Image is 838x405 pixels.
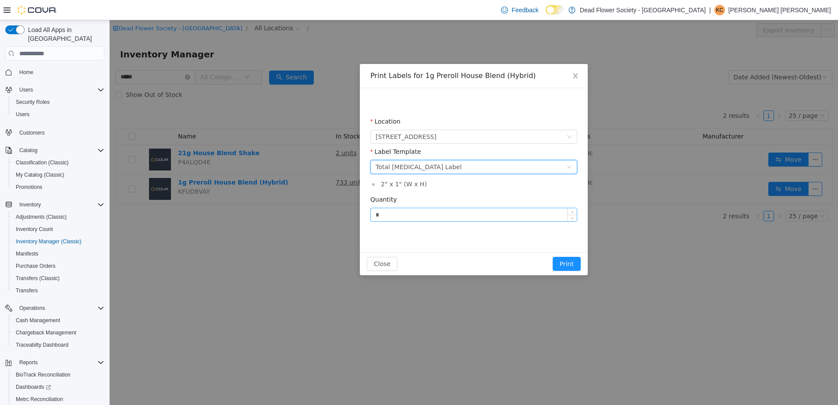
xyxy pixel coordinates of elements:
span: Metrc Reconciliation [16,396,63,403]
span: Operations [19,305,45,312]
span: Chargeback Management [12,327,104,338]
span: Reports [19,359,38,366]
button: Operations [2,302,108,314]
span: Security Roles [12,97,104,107]
button: Users [16,85,36,95]
span: Promotions [16,184,43,191]
button: Close [257,237,288,251]
a: Cash Management [12,315,64,326]
input: Quantity [261,188,467,201]
i: icon: close [462,52,469,59]
span: Inventory [16,199,104,210]
span: Customers [16,127,104,138]
button: Chargeback Management [9,327,108,339]
span: Classification (Classic) [12,157,104,168]
span: Cash Management [16,317,60,324]
button: Operations [16,303,49,313]
button: Inventory Count [9,223,108,235]
label: Location [261,98,291,105]
button: Traceabilty Dashboard [9,339,108,351]
button: Promotions [9,181,108,193]
span: Manifests [16,250,38,257]
span: My Catalog (Classic) [16,171,64,178]
button: Transfers (Classic) [9,272,108,284]
span: Transfers (Classic) [12,273,104,284]
a: Metrc Reconciliation [12,394,67,405]
i: icon: down [457,114,462,120]
span: 1255 West State Street STE 1 [266,110,327,123]
span: Transfers (Classic) [16,275,60,282]
span: Decrease Value [458,195,467,201]
button: Reports [2,356,108,369]
button: Purchase Orders [9,260,108,272]
a: Inventory Count [12,224,57,234]
button: Inventory [16,199,44,210]
span: Feedback [511,6,538,14]
a: Home [16,67,37,78]
span: Classification (Classic) [16,159,69,166]
i: icon: down [457,144,462,150]
input: Dark Mode [546,5,564,14]
a: Transfers [12,285,41,296]
span: BioTrack Reconciliation [16,371,71,378]
a: Transfers (Classic) [12,273,63,284]
p: [PERSON_NAME] [PERSON_NAME] [728,5,831,15]
span: Purchase Orders [12,261,104,271]
span: Users [16,85,104,95]
span: My Catalog (Classic) [12,170,104,180]
p: Dead Flower Society - [GEOGRAPHIC_DATA] [580,5,706,15]
span: Dashboards [12,382,104,392]
span: Inventory Manager (Classic) [16,238,82,245]
span: Home [19,69,33,76]
a: Customers [16,128,48,138]
span: Chargeback Management [16,329,76,336]
button: Cash Management [9,314,108,327]
button: Reports [16,357,41,368]
span: Catalog [19,147,37,154]
a: Chargeback Management [12,327,80,338]
span: Manifests [12,249,104,259]
button: Security Roles [9,96,108,108]
span: BioTrack Reconciliation [12,369,104,380]
a: Manifests [12,249,42,259]
span: Transfers [16,287,38,294]
button: Catalog [2,144,108,156]
button: BioTrack Reconciliation [9,369,108,381]
span: Users [12,109,104,120]
span: Purchase Orders [16,263,56,270]
button: Manifests [9,248,108,260]
span: Load All Apps in [GEOGRAPHIC_DATA] [25,25,104,43]
span: Inventory Manager (Classic) [12,236,104,247]
img: Cova [18,6,57,14]
button: Transfers [9,284,108,297]
a: Dashboards [9,381,108,393]
button: Print [443,237,471,251]
span: Catalog [16,145,104,156]
a: Classification (Classic) [12,157,72,168]
span: Increase Value [458,188,467,195]
a: Inventory Manager (Classic) [12,236,85,247]
span: Metrc Reconciliation [12,394,104,405]
i: icon: up [462,190,465,193]
span: Operations [16,303,104,313]
span: KC [716,5,723,15]
button: Users [9,108,108,121]
span: Adjustments (Classic) [16,213,67,220]
p: | [709,5,711,15]
button: Inventory [2,199,108,211]
span: Adjustments (Classic) [12,212,104,222]
i: icon: down [462,197,465,200]
button: Classification (Classic) [9,156,108,169]
span: Traceabilty Dashboard [16,341,68,348]
a: Promotions [12,182,46,192]
a: My Catalog (Classic) [12,170,68,180]
div: Total Cannabinoids Label [266,140,352,153]
button: Customers [2,126,108,139]
label: Quantity [261,176,288,183]
span: Inventory Count [12,224,104,234]
span: Users [16,111,29,118]
button: Inventory Manager (Classic) [9,235,108,248]
a: Purchase Orders [12,261,59,271]
button: My Catalog (Classic) [9,169,108,181]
